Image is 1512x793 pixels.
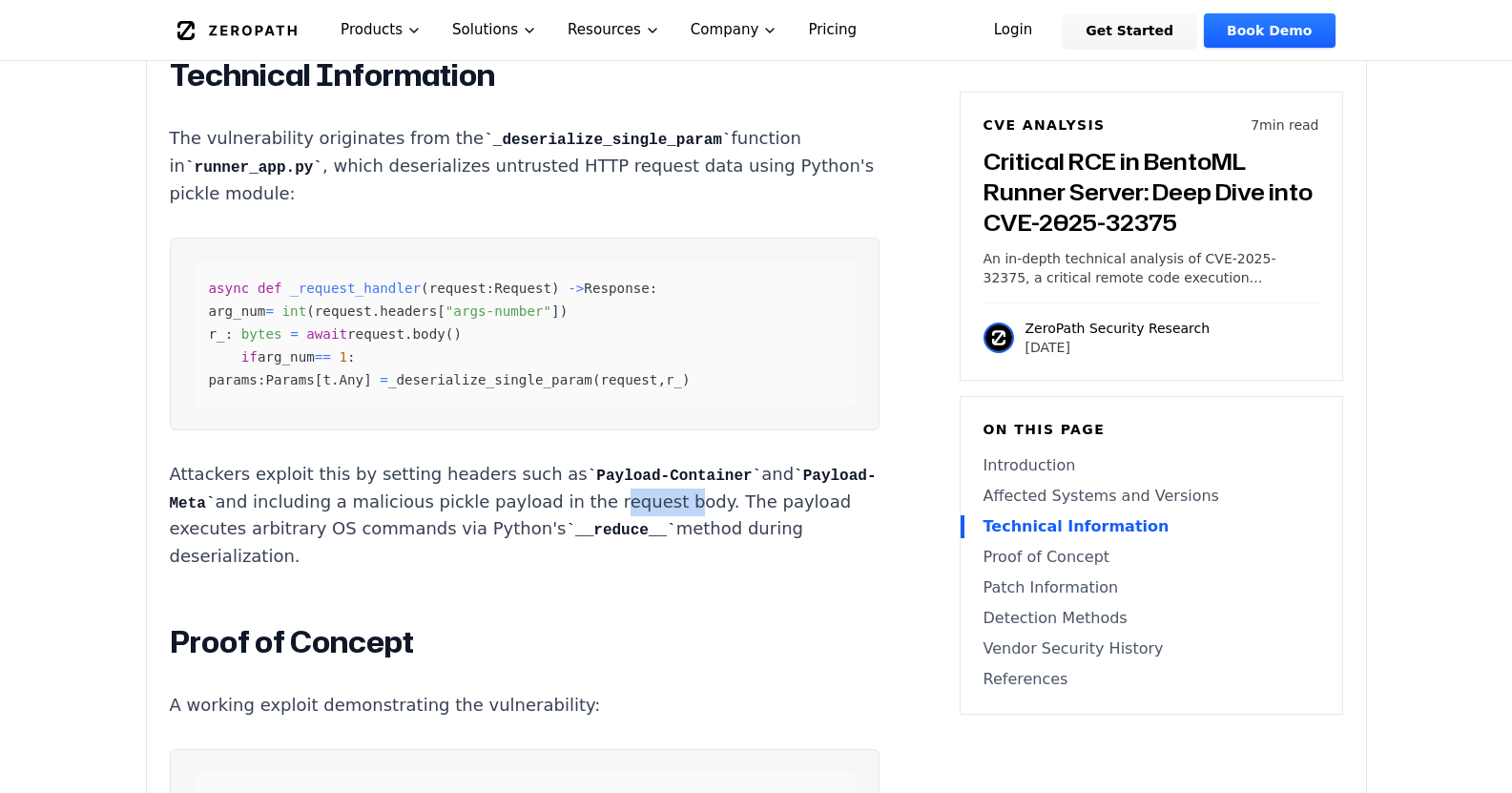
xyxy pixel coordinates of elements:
[185,159,322,177] code: runner_app.py
[265,372,314,387] span: Params
[560,303,569,319] span: )
[209,326,225,342] span: r_
[984,115,1106,135] h6: CVE Analysis
[551,303,560,319] span: ]
[984,485,1319,508] a: Affected Systems and Versions
[290,326,299,342] span: =
[682,372,691,387] span: )
[568,281,576,296] span: -
[306,326,347,342] span: await
[576,281,585,296] span: >
[388,372,592,387] span: _deserialize_single_param
[984,607,1319,630] a: Detection Methods
[984,323,1014,353] img: ZeroPath Security Research
[600,372,657,387] span: request
[340,372,364,387] span: Any
[666,372,682,387] span: r_
[258,349,315,365] span: arg_num
[984,637,1319,660] a: Vendor Security History
[170,468,877,512] code: Payload-Meta
[1025,319,1211,338] p: ZeroPath Security Research
[209,372,258,387] span: params
[170,56,880,94] h2: Technical Information
[650,281,658,296] span: :
[971,13,1056,48] a: Login
[484,132,731,149] code: _deserialize_single_param
[404,326,413,342] span: .
[170,461,880,571] p: Attackers exploit this by setting headers such as and and including a malicious pickle payload in...
[322,372,331,387] span: t
[584,281,649,296] span: Response
[170,125,880,207] p: The vulnerability originates from the function in , which deserializes untrusted HTTP request dat...
[315,372,323,387] span: [
[209,281,250,296] span: async
[984,146,1319,238] h3: Critical RCE in BentoML Runner Server: Deep Dive into CVE-2025-32375
[241,326,282,342] span: bytes
[429,281,487,296] span: request
[306,303,315,319] span: (
[1025,338,1211,357] p: [DATE]
[209,303,266,319] span: arg_num
[372,303,381,319] span: .
[363,372,372,387] span: ]
[445,303,551,319] span: "args-number"
[315,349,331,365] span: ==
[421,281,429,296] span: (
[1204,13,1335,48] a: Book Demo
[984,668,1319,691] a: References
[413,326,445,342] span: body
[225,326,234,342] span: :
[984,576,1319,599] a: Patch Information
[258,372,266,387] span: :
[566,522,675,539] code: __reduce__
[170,623,880,661] h2: Proof of Concept
[984,420,1319,439] h6: On this page
[258,281,282,296] span: def
[340,349,348,365] span: 1
[657,372,666,387] span: ,
[592,372,601,387] span: (
[588,468,761,485] code: Payload-Container
[984,546,1319,569] a: Proof of Concept
[1063,13,1196,48] a: Get Started
[170,692,880,719] p: A working exploit demonstrating the vulnerability:
[241,349,258,365] span: if
[331,372,340,387] span: .
[290,281,421,296] span: _request_handler
[347,349,356,365] span: :
[437,303,445,319] span: [
[265,303,274,319] span: =
[445,326,454,342] span: (
[984,515,1319,538] a: Technical Information
[453,326,462,342] span: )
[551,281,560,296] span: )
[984,454,1319,477] a: Introduction
[347,326,404,342] span: request
[984,249,1319,287] p: An in-depth technical analysis of CVE-2025-32375, a critical remote code execution vulnerability ...
[282,303,307,319] span: int
[380,372,388,387] span: =
[494,281,551,296] span: Request
[1251,115,1318,135] p: 7 min read
[315,303,372,319] span: request
[487,281,495,296] span: :
[380,303,437,319] span: headers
